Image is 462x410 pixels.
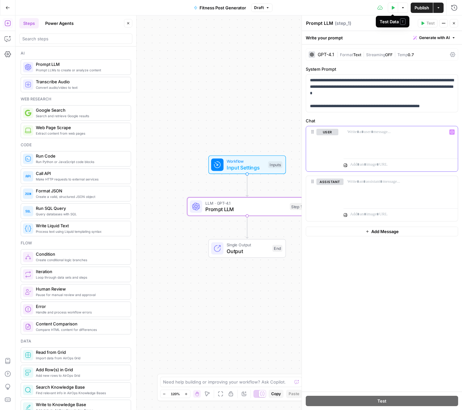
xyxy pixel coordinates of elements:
[21,96,131,102] div: Web research
[408,52,414,57] span: 0.7
[419,35,450,41] span: Generate with AI
[36,107,126,113] span: Google Search
[36,205,126,211] span: Run SQL Query
[254,5,264,11] span: Draft
[21,50,131,56] div: Ai
[36,113,126,118] span: Search and retrieve Google results
[36,384,126,390] span: Search Knowledge Base
[187,197,307,216] div: LLM · GPT-4.1Prompt LLMStep 1
[36,78,126,85] span: Transcribe Audio
[36,390,126,395] span: Find relevant info in AirOps Knowledge Bases
[171,391,180,396] span: 120%
[200,5,246,11] span: Fitness Post Generator
[36,303,126,310] span: Error
[306,227,458,236] button: Add Message
[190,3,250,13] button: Fitness Post Generator
[306,176,338,221] div: assistant
[302,31,462,44] div: Write your prompt
[36,401,126,408] span: Write to Knowledge Base
[340,52,353,57] span: Format
[36,355,126,361] span: Import data from AirOps Grid
[187,155,307,174] div: WorkflowInput SettingsInputs
[19,18,39,28] button: Steps
[41,18,77,28] button: Power Agents
[227,158,265,164] span: Workflow
[366,52,385,57] span: Streaming
[36,327,126,332] span: Compare HTML content for differences
[385,52,393,57] span: OFF
[36,67,126,73] span: Prompt LLMs to create or analyze content
[306,20,333,26] textarea: Prompt LLM
[36,257,126,262] span: Create conditional logic branches
[415,5,429,11] span: Publish
[268,161,282,168] div: Inputs
[36,131,126,136] span: Extract content from web pages
[290,203,304,210] div: Step 1
[411,3,433,13] button: Publish
[227,164,265,171] span: Input Settings
[36,61,126,67] span: Prompt LLM
[380,18,406,25] div: Test Data
[36,286,126,292] span: Human Review
[22,36,129,42] input: Search steps
[21,338,131,344] div: Data
[25,323,31,330] img: vrinnnclop0vshvmafd7ip1g7ohf
[361,51,366,57] span: |
[316,129,338,135] button: user
[393,51,397,57] span: |
[306,66,458,72] label: System Prompt
[36,268,126,275] span: Iteration
[21,240,131,246] div: Flow
[205,205,287,213] span: Prompt LLM
[306,126,338,171] div: user
[36,251,126,257] span: Condition
[36,310,126,315] span: Handle and process workflow errors
[335,20,351,26] span: ( step_1 )
[36,177,126,182] span: Make HTTP requests to external services
[36,153,126,159] span: Run Code
[289,391,299,397] span: Paste
[36,85,126,90] span: Convert audio/video to text
[36,321,126,327] span: Content Comparison
[306,396,458,406] button: Test
[316,179,344,185] button: assistant
[426,20,435,26] span: Test
[227,242,269,248] span: Single Output
[36,373,126,378] span: Add new rows to AirOps Grid
[400,18,406,25] span: T
[337,51,340,57] span: |
[306,118,458,124] label: Chat
[36,211,126,217] span: Query databases with SQL
[418,19,437,27] button: Test
[36,194,126,199] span: Create a valid, structured JSON object
[272,245,282,252] div: End
[36,229,126,234] span: Process text using Liquid templating syntax
[377,398,386,404] span: Test
[246,216,248,239] g: Edge from step_1 to end
[36,170,126,177] span: Call API
[411,34,458,42] button: Generate with AI
[251,4,272,12] button: Draft
[227,247,269,255] span: Output
[21,142,131,148] div: Code
[271,391,281,397] span: Copy
[187,239,307,258] div: Single OutputOutputEnd
[36,366,126,373] span: Add Row(s) in Grid
[36,222,126,229] span: Write Liquid Text
[36,349,126,355] span: Read from Grid
[353,52,361,57] span: Text
[205,200,287,206] span: LLM · GPT-4.1
[36,292,126,297] span: Pause for manual review and approval
[36,188,126,194] span: Format JSON
[36,124,126,131] span: Web Page Scrape
[269,390,283,398] button: Copy
[318,52,334,57] div: GPT-4.1
[397,52,408,57] span: Temp
[246,174,248,197] g: Edge from start to step_1
[36,159,126,164] span: Run Python or JavaScript code blocks
[36,275,126,280] span: Loop through data sets and steps
[286,390,302,398] button: Paste
[371,228,399,235] span: Add Message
